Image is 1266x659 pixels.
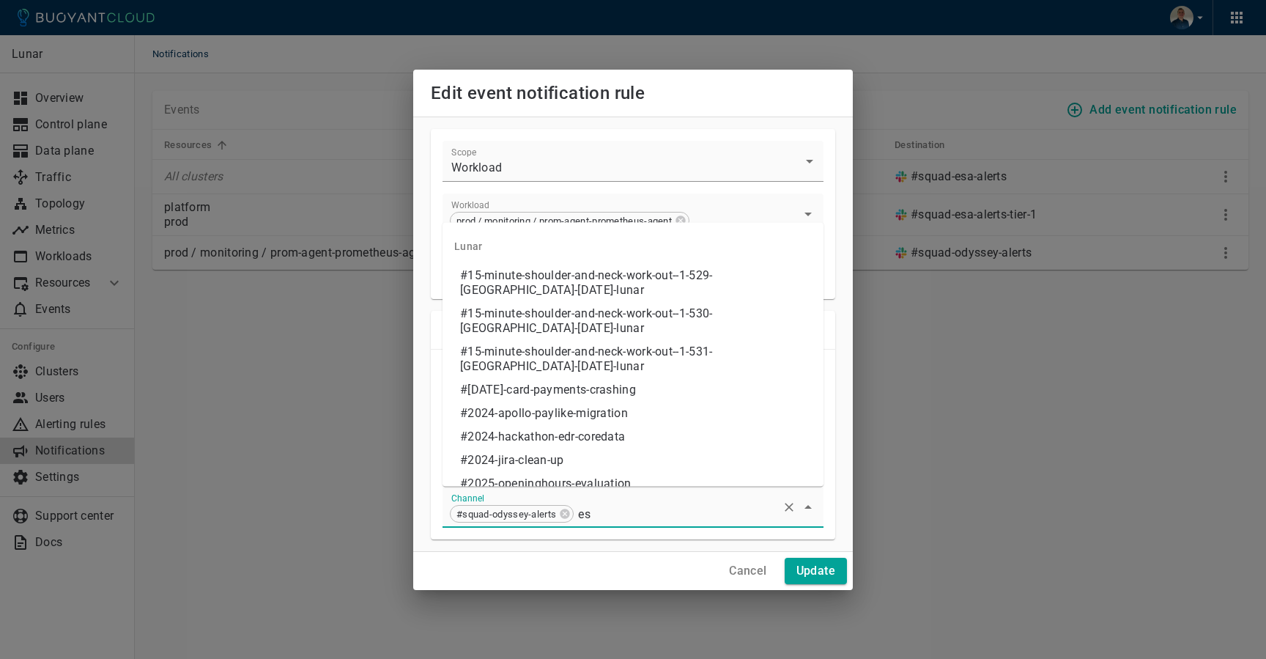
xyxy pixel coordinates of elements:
span: prod / monitoring / prom-agent-prometheus-agent [451,213,678,229]
div: #squad-odyssey-alerts [450,505,574,523]
button: Update [785,558,847,584]
li: #15-minute-shoulder-and-neck-work-out--1-529-[GEOGRAPHIC_DATA]-[DATE]-lunar [443,264,823,302]
button: Cancel [723,558,772,584]
button: Open [798,204,818,224]
li: #15-minute-shoulder-and-neck-work-out--1-531-[GEOGRAPHIC_DATA]-[DATE]-lunar [443,340,823,378]
label: Scope [451,146,476,158]
li: #[DATE]-card-payments-crashing [443,378,823,402]
li: #2024-apollo-paylike-migration [443,402,823,425]
span: #squad-odyssey-alerts [451,506,562,523]
button: Close [798,497,818,518]
h4: Cancel [729,564,766,578]
div: Workload [443,141,823,182]
li: #2025-openinghours-evaluation [443,472,823,496]
div: prod / monitoring / prom-agent-prometheus-agent [450,212,689,229]
li: #2024-jira-clean-up [443,449,823,472]
button: Clear [779,497,799,518]
div: Lunar [443,229,823,264]
li: #15-minute-shoulder-and-neck-work-out--1-530-[GEOGRAPHIC_DATA]-[DATE]-lunar [443,302,823,340]
span: Edit event notification rule [431,83,645,103]
h4: Update [796,564,835,578]
li: #2024-hackathon-edr-coredata [443,425,823,449]
label: Workload [451,199,489,211]
label: Channel [451,492,484,504]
